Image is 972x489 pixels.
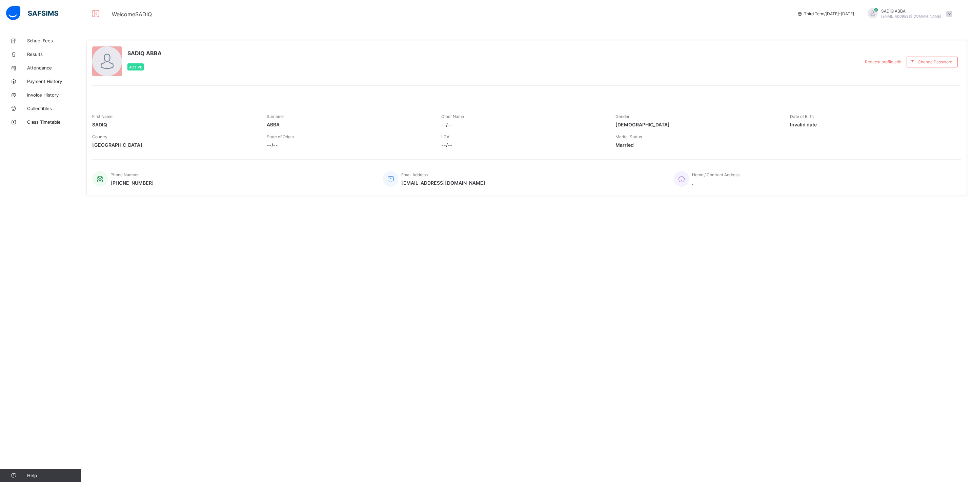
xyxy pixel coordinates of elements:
[110,180,154,186] span: [PHONE_NUMBER]
[918,59,952,64] span: Change Password
[401,180,485,186] span: [EMAIL_ADDRESS][DOMAIN_NAME]
[692,172,740,177] span: Home / Contract Address
[441,114,464,119] span: Other Name
[110,172,139,177] span: Phone Number
[27,106,81,111] span: Collectibles
[127,50,162,57] span: SADIQ ABBA
[267,134,294,139] span: State of Origin
[615,122,780,127] span: [DEMOGRAPHIC_DATA]
[129,65,142,69] span: Active
[92,114,113,119] span: First Name
[861,8,956,19] div: SADIQABBA
[27,92,81,98] span: Invoice History
[267,142,431,148] span: --/--
[615,114,629,119] span: Gender
[441,134,449,139] span: LGA
[6,6,58,20] img: safsims
[881,14,941,18] span: [EMAIL_ADDRESS][DOMAIN_NAME]
[27,65,81,70] span: Attendance
[267,122,431,127] span: ABBA
[92,142,257,148] span: [GEOGRAPHIC_DATA]
[267,114,284,119] span: Surname
[27,38,81,43] span: School Fees
[797,11,854,16] span: session/term information
[881,8,941,14] span: SADIQ ABBA
[865,59,902,64] span: Request profile edit
[27,119,81,125] span: Class Timetable
[112,11,152,18] span: Welcome SADIQ
[692,180,740,186] span: .
[92,122,257,127] span: SADIQ
[441,122,606,127] span: --/--
[401,172,428,177] span: Email Address
[27,473,81,478] span: Help
[790,122,954,127] span: Invalid date
[615,134,642,139] span: Marital Status
[790,114,814,119] span: Date of Birth
[92,134,107,139] span: Country
[615,142,780,148] span: Married
[27,52,81,57] span: Results
[27,79,81,84] span: Payment History
[441,142,606,148] span: --/--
